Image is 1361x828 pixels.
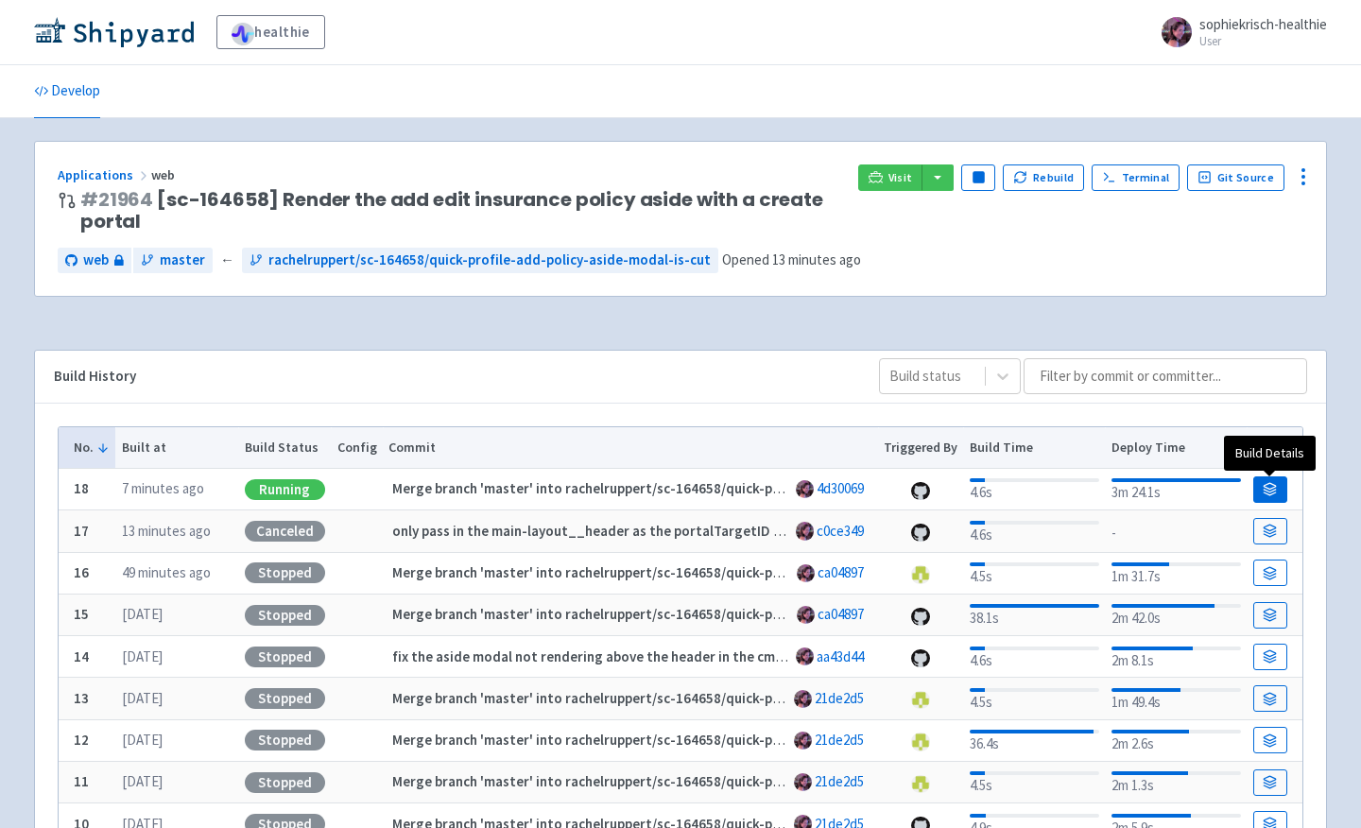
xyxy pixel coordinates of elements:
a: Develop [34,65,100,118]
div: 3m 24.1s [1111,474,1241,504]
a: Build Details [1253,560,1287,586]
strong: Merge branch 'master' into rachelruppert/sc-164658/quick-profile-add-policy-aside-modal-is-cut [392,731,1008,749]
div: Stopped [245,730,325,750]
div: Stopped [245,647,325,667]
a: ca04897 [818,563,864,581]
div: 36.4s [970,726,1099,755]
time: 13 minutes ago [772,250,861,268]
a: sophiekrisch-healthie User [1150,17,1327,47]
th: Built at [115,427,238,469]
strong: fix the aside modal not rendering above the header in the cms1500 section [392,647,862,665]
div: 2m 42.0s [1111,600,1241,630]
span: Visit [888,170,913,185]
th: Config [331,427,383,469]
b: 14 [74,647,89,665]
div: 4.5s [970,559,1099,588]
div: 4.6s [970,643,1099,672]
button: Rebuild [1003,164,1084,191]
div: 2m 8.1s [1111,643,1241,672]
strong: Merge branch 'master' into rachelruppert/sc-164658/quick-profile-add-policy-aside-modal-is-cut [392,689,1008,707]
time: 49 minutes ago [122,563,211,581]
a: web [58,248,131,273]
th: Deploy Time [1105,427,1247,469]
time: 13 minutes ago [122,522,211,540]
a: Build Details [1253,727,1287,753]
strong: Merge branch 'master' into rachelruppert/sc-164658/quick-profile-add-policy-aside-modal-is-cut [392,563,1008,581]
div: 1m 31.7s [1111,559,1241,588]
div: 2m 2.6s [1111,726,1241,755]
time: [DATE] [122,772,163,790]
b: 18 [74,479,89,497]
div: Canceled [245,521,325,542]
time: [DATE] [122,647,163,665]
th: Build Time [963,427,1105,469]
a: master [133,248,213,273]
div: 4.6s [970,474,1099,504]
img: Shipyard logo [34,17,194,47]
strong: Merge branch 'master' into rachelruppert/sc-164658/quick-profile-add-policy-aside-modal-is-cut [392,772,1008,790]
span: sophiekrisch-healthie [1199,15,1327,33]
a: healthie [216,15,325,49]
div: Stopped [245,605,325,626]
div: 38.1s [970,600,1099,630]
small: User [1199,35,1327,47]
a: ca04897 [818,605,864,623]
strong: Merge branch 'master' into rachelruppert/sc-164658/quick-profile-add-policy-aside-modal-is-cut [392,479,1008,497]
time: [DATE] [122,605,163,623]
div: 4.5s [970,684,1099,714]
b: 16 [74,563,89,581]
a: Build Details [1253,476,1287,503]
b: 13 [74,689,89,707]
b: 15 [74,605,89,623]
a: Build Details [1253,644,1287,670]
div: - [1111,519,1241,544]
a: Visit [858,164,922,191]
div: 2m 1.3s [1111,768,1241,797]
a: #21964 [80,186,153,213]
span: web [83,250,109,271]
div: Build History [54,366,849,388]
a: c0ce349 [817,522,864,540]
span: web [151,166,178,183]
b: 12 [74,731,89,749]
a: 21de2d5 [815,772,864,790]
a: Build Details [1253,518,1287,544]
time: [DATE] [122,689,163,707]
span: ← [220,250,234,271]
time: 7 minutes ago [122,479,204,497]
strong: only pass in the main-layout__header as the portalTargetID for the QP coming from the CMS1500 page [392,522,1040,540]
div: Running [245,479,325,500]
a: Applications [58,166,151,183]
strong: Merge branch 'master' into rachelruppert/sc-164658/quick-profile-add-policy-aside-modal-is-cut [392,605,1008,623]
div: 4.6s [970,517,1099,546]
span: rachelruppert/sc-164658/quick-profile-add-policy-aside-modal-is-cut [268,250,711,271]
span: master [160,250,205,271]
a: rachelruppert/sc-164658/quick-profile-add-policy-aside-modal-is-cut [242,248,718,273]
a: Build Details [1253,769,1287,796]
b: 17 [74,522,89,540]
div: 1m 49.4s [1111,684,1241,714]
div: Stopped [245,688,325,709]
a: 4d30069 [817,479,864,497]
b: 11 [74,772,89,790]
a: 21de2d5 [815,731,864,749]
button: No. [74,438,110,457]
th: Build Status [238,427,331,469]
th: Triggered By [878,427,964,469]
a: aa43d44 [817,647,864,665]
a: 21de2d5 [815,689,864,707]
time: [DATE] [122,731,163,749]
th: Commit [383,427,878,469]
a: Build Details [1253,685,1287,712]
button: Pause [961,164,995,191]
a: Terminal [1092,164,1180,191]
div: 4.5s [970,768,1099,797]
span: Opened [722,250,861,268]
div: Stopped [245,772,325,793]
div: Stopped [245,562,325,583]
a: Git Source [1187,164,1284,191]
input: Filter by commit or committer... [1024,358,1307,394]
a: Build Details [1253,602,1287,629]
span: [sc-164658] Render the add edit insurance policy aside with a create portal [80,189,843,233]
